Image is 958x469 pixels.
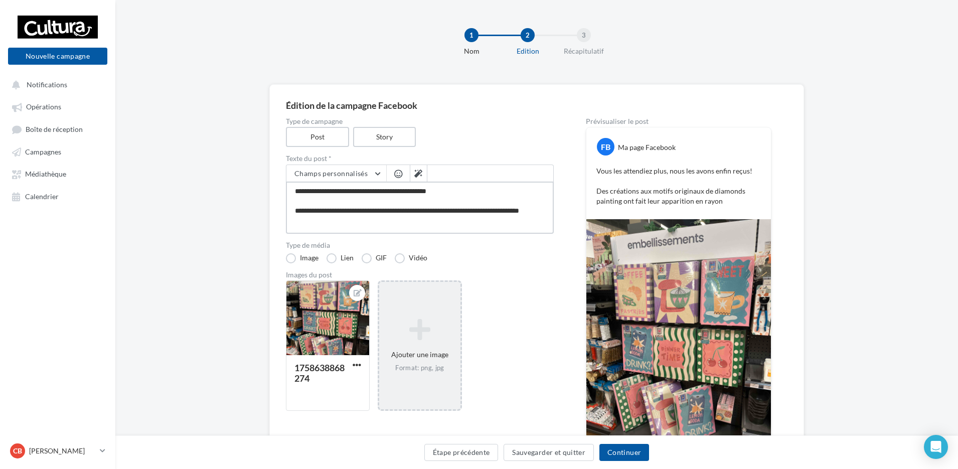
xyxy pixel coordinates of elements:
div: Récapitulatif [552,46,616,56]
label: GIF [362,253,387,263]
button: Sauvegarder et quitter [504,444,594,461]
label: Type de média [286,242,554,249]
a: Boîte de réception [6,120,109,138]
div: Ma page Facebook [618,142,676,152]
span: CB [13,446,22,456]
a: Campagnes [6,142,109,161]
div: Edition [496,46,560,56]
div: Édition de la campagne Facebook [286,101,787,110]
span: Champs personnalisés [294,169,368,178]
span: Calendrier [25,192,59,201]
div: 3 [577,28,591,42]
a: Calendrier [6,187,109,205]
span: Opérations [26,103,61,111]
div: Open Intercom Messenger [924,435,948,459]
span: Campagnes [25,147,61,156]
button: Champs personnalisés [286,165,386,182]
span: Notifications [27,80,67,89]
button: Étape précédente [424,444,499,461]
button: Continuer [599,444,649,461]
label: Type de campagne [286,118,554,125]
a: Opérations [6,97,109,115]
p: Vous les attendiez plus, nous les avons enfin reçus! Des créations aux motifs originaux de diamon... [596,166,761,206]
button: Nouvelle campagne [8,48,107,65]
div: FB [597,138,614,155]
button: Notifications [6,75,105,93]
p: [PERSON_NAME] [29,446,96,456]
div: 1758638868274 [294,362,345,384]
label: Image [286,253,318,263]
div: Images du post [286,271,554,278]
a: CB [PERSON_NAME] [8,441,107,460]
label: Post [286,127,349,147]
div: 1 [464,28,478,42]
div: Prévisualiser le post [586,118,771,125]
span: Médiathèque [25,170,66,179]
label: Story [353,127,416,147]
a: Médiathèque [6,165,109,183]
label: Vidéo [395,253,427,263]
div: Nom [439,46,504,56]
div: 2 [521,28,535,42]
label: Texte du post * [286,155,554,162]
span: Boîte de réception [26,125,83,133]
label: Lien [327,253,354,263]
